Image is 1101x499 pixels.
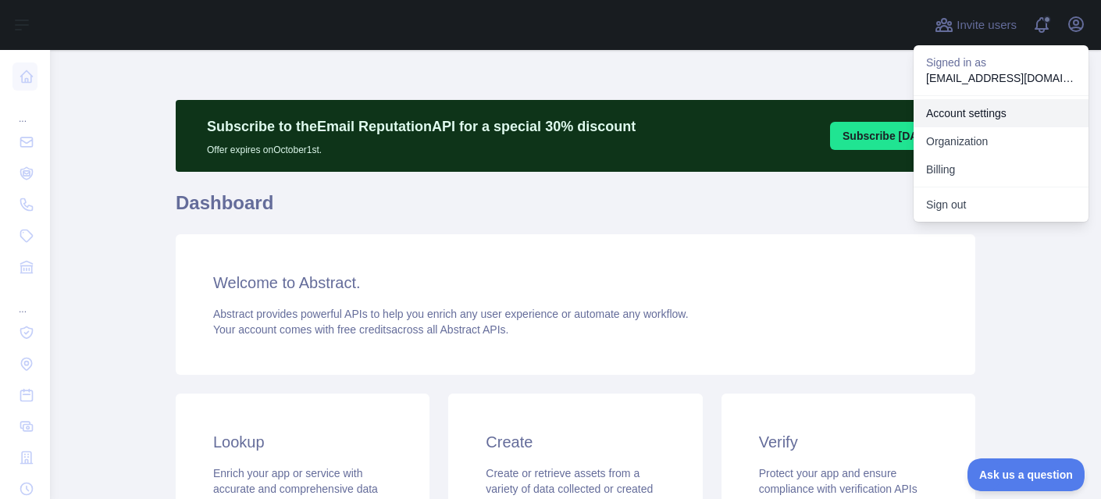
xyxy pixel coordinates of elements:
[926,55,1076,70] p: Signed in as
[213,323,508,336] span: Your account comes with across all Abstract APIs.
[914,191,1089,219] button: Sign out
[176,191,975,228] h1: Dashboard
[967,458,1085,491] iframe: Toggle Customer Support
[486,431,665,453] h3: Create
[213,308,689,320] span: Abstract provides powerful APIs to help you enrich any user experience or automate any workflow.
[759,431,938,453] h3: Verify
[914,155,1089,184] button: Billing
[759,467,917,495] span: Protect your app and ensure compliance with verification APIs
[213,431,392,453] h3: Lookup
[926,70,1076,86] p: [EMAIL_ADDRESS][DOMAIN_NAME]
[12,284,37,315] div: ...
[337,323,391,336] span: free credits
[932,12,1020,37] button: Invite users
[830,122,947,150] button: Subscribe [DATE]
[12,94,37,125] div: ...
[207,116,636,137] p: Subscribe to the Email Reputation API for a special 30 % discount
[207,137,636,156] p: Offer expires on October 1st.
[957,16,1017,34] span: Invite users
[914,99,1089,127] a: Account settings
[914,127,1089,155] a: Organization
[213,272,938,294] h3: Welcome to Abstract.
